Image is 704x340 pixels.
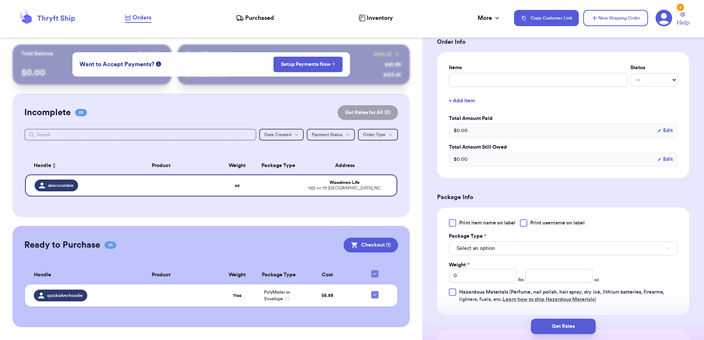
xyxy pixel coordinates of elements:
th: Product [105,157,217,174]
span: Print username on label [530,219,585,227]
p: Recent Payments [186,50,227,57]
span: 01 [75,109,87,116]
a: Orders [125,13,151,23]
span: lbs [518,277,524,283]
span: Inventory [367,14,393,22]
span: $ 0.00 [454,127,468,134]
a: Payout [138,50,163,57]
h2: Ready to Purchase [24,239,100,251]
span: Date Created [264,132,291,137]
span: Want to Accept Payments? [80,60,154,69]
span: 01 [105,241,116,249]
button: Copy Customer Link [514,10,579,26]
span: (Perfume, nail polish, hair spray, dry ice, lithium batteries, firearms, lighters, fuels, etc. ) [459,290,664,302]
button: Get Rates [531,319,596,334]
th: Weight [217,157,257,174]
h3: Order Info [437,38,689,46]
h2: Incomplete [24,107,71,118]
span: Purchased [245,14,274,22]
div: More [478,14,501,22]
button: Sort ascending [51,161,57,170]
input: Search [24,129,256,141]
span: $ 6.59 [321,293,333,298]
span: Hazardous Materials [459,290,508,295]
button: Checkout (1) [344,238,398,252]
a: Learn how to ship Hazardous Materials [503,297,595,302]
button: Setup Payments Now [273,57,343,72]
span: $ 0.00 [454,156,468,163]
span: Print item name on label [459,219,515,227]
strong: 11 oz [233,293,242,298]
div: 1122 nc 111 [GEOGRAPHIC_DATA] , NC [302,185,388,191]
button: Get Rates for All (0) [338,105,398,120]
span: Handle [34,271,51,279]
label: Package Type [449,233,486,240]
span: PolyMailer or Envelope ✉️ [264,290,290,301]
button: Select an option [449,241,677,255]
div: $ 123.45 [383,71,401,79]
th: Weight [217,266,257,284]
div: 2 [677,4,684,11]
button: + Add Item [446,93,680,109]
a: Setup Payments Now [281,61,335,68]
label: Status [630,64,677,71]
button: Date Created [259,129,304,141]
p: $ 0.00 [21,67,162,79]
button: Payment Status [307,129,355,141]
th: Package Type [257,266,298,284]
th: Product [105,266,217,284]
th: Address [297,157,397,174]
th: Cost [297,266,357,284]
a: Inventory [359,14,393,22]
a: Help [677,12,689,27]
div: Woodmen Life [302,180,388,185]
div: $ 45.99 [385,61,401,68]
span: Orders [133,13,151,22]
span: Order Type [363,132,386,137]
span: abercrombie [48,183,74,188]
span: Select an option [457,245,495,252]
span: quicksilverhoodie [47,293,83,298]
label: Total Amount Still Owed [449,144,677,151]
a: Purchased [236,14,274,22]
th: Package Type [257,157,297,174]
a: 2 [655,10,672,26]
label: Items [449,64,627,71]
span: View all [373,50,392,57]
span: Handle [34,162,51,170]
label: Total Amount Paid [449,115,677,122]
a: View all [373,50,401,57]
button: Edit [657,127,673,134]
strong: oz [235,183,240,188]
p: Total Balance [21,50,53,57]
span: Payout [138,50,154,57]
span: Payment Status [312,132,342,137]
button: New Shipping Order [583,10,648,26]
label: Weight [449,261,469,269]
span: Help [677,18,689,27]
span: oz [594,277,599,283]
button: Edit [657,156,673,163]
h3: Package Info [437,193,689,202]
button: Order Type [358,129,398,141]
